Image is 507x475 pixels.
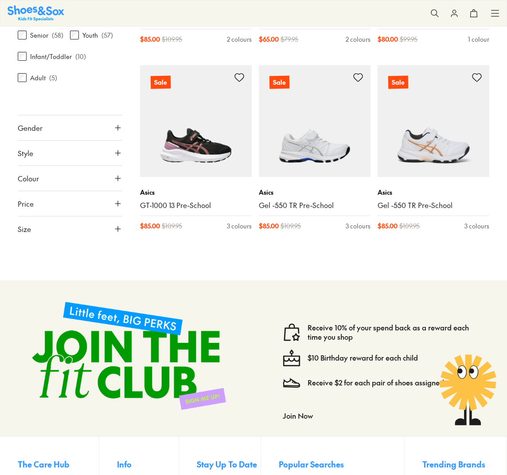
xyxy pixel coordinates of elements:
[227,221,252,231] div: 3 colours
[283,374,300,392] img: Vector_3098.svg
[140,200,252,210] a: GT-1000 13 Pre-School
[259,35,279,44] span: $ 65.00
[283,349,300,367] img: cake--candle-birthday-event-special-sweet-cake-bake.svg
[140,221,160,231] span: $ 85.00
[140,188,252,197] p: Asics
[140,65,252,177] a: Sale
[378,35,398,44] span: $ 80.00
[18,166,122,191] button: Colour
[18,216,122,241] button: Size
[279,458,344,470] span: Popular Searches
[283,323,300,341] img: vector1.svg
[18,198,34,209] span: Price
[18,115,122,140] button: Gender
[422,458,485,470] span: Trending Brands
[30,51,72,61] label: Infant/Toddler
[30,30,48,39] label: Senior
[464,221,489,231] div: 3 colours
[468,35,489,44] div: 1 colour
[259,221,279,231] span: $ 85.00
[30,73,46,82] label: Adult
[346,35,370,44] div: 2 colours
[18,191,122,216] button: Price
[259,200,370,210] a: Gel -550 TR Pre-School
[308,323,482,342] a: Receive 10% of your spend back as a reward each time you shop
[18,224,31,234] span: Size
[197,458,257,470] span: Stay Up To Date
[140,35,160,44] span: $ 85.00
[308,353,418,363] a: $10 Birthday reward for each child
[117,454,178,474] button: Info
[378,200,489,210] a: Gel -550 TR Pre-School
[281,35,298,44] span: $ 79.95
[18,454,99,474] button: The Care Hub
[259,65,370,177] a: Sale
[18,287,240,424] img: sign-up-footer.png
[279,454,404,474] button: Popular Searches
[18,122,43,133] span: Gender
[400,35,417,44] span: $ 99.95
[82,30,98,39] label: Youth
[151,75,171,89] p: Sale
[399,221,420,231] span: $ 109.95
[346,221,370,231] div: 3 colours
[52,30,63,39] p: ( 58 )
[18,141,122,165] button: Style
[378,65,489,177] a: Sale
[101,30,113,39] p: ( 57 )
[259,188,370,197] p: Asics
[378,221,398,231] span: $ 85.00
[117,458,132,470] span: Info
[49,73,57,82] p: ( 5 )
[162,35,182,44] span: $ 109.95
[283,406,313,425] button: Join Now
[162,221,182,231] span: $ 109.95
[422,454,489,474] button: Trending Brands
[308,378,475,388] a: Receive $2 for each pair of shoes assigned to a child
[18,148,33,158] span: Style
[197,454,261,474] button: Stay Up To Date
[227,35,252,44] div: 2 colours
[281,221,301,231] span: $ 109.95
[378,188,489,197] p: Asics
[8,5,64,21] img: SNS_Logo_Responsive.svg
[75,51,86,61] p: ( 10 )
[269,75,289,89] p: Sale
[18,173,39,184] span: Colour
[18,458,70,470] span: The Care Hub
[388,75,408,89] p: Sale
[8,5,64,21] a: Shoes & Sox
